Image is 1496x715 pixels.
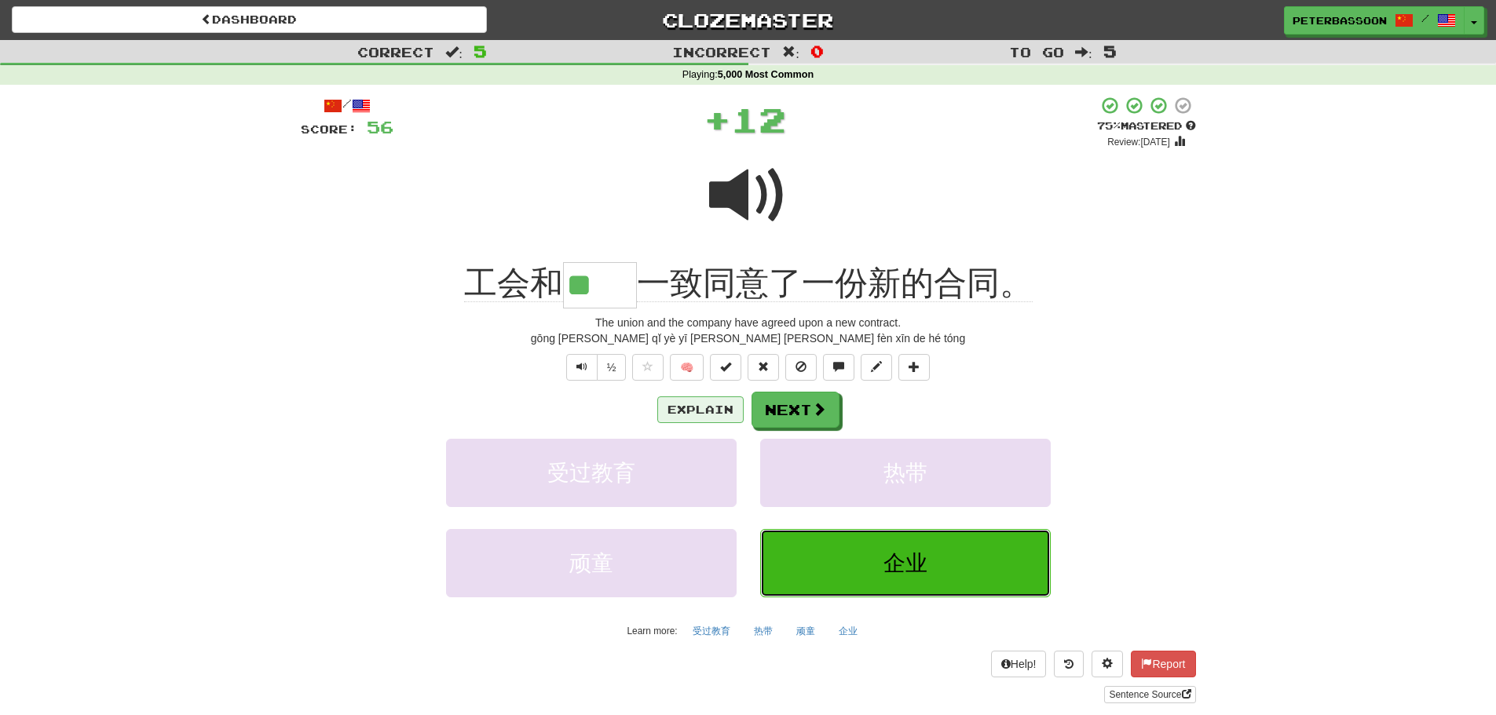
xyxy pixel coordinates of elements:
button: Set this sentence to 100% Mastered (alt+m) [710,354,741,381]
span: : [1075,46,1092,59]
button: Edit sentence (alt+d) [861,354,892,381]
strong: 5,000 Most Common [718,69,814,80]
span: Correct [357,44,434,60]
button: Next [752,392,839,428]
small: Learn more: [627,626,677,637]
small: Review: [DATE] [1107,137,1170,148]
span: 顽童 [569,551,613,575]
button: 受过教育 [446,439,737,507]
a: Sentence Source [1104,686,1195,703]
div: Mastered [1097,119,1196,133]
a: Peterbassoon / [1284,6,1465,35]
button: 企业 [830,619,866,643]
button: Reset to 0% Mastered (alt+r) [748,354,779,381]
span: 0 [810,42,824,60]
button: 顽童 [788,619,824,643]
span: 企业 [883,551,927,575]
a: Dashboard [12,6,487,33]
button: Ignore sentence (alt+i) [785,354,817,381]
button: 🧠 [670,354,704,381]
span: 受过教育 [547,461,635,485]
span: 12 [731,100,786,139]
span: : [445,46,463,59]
button: 热带 [745,619,781,643]
span: + [704,96,731,143]
span: 56 [367,117,393,137]
button: Round history (alt+y) [1054,651,1084,677]
div: gōng [PERSON_NAME] qǐ yè yī [PERSON_NAME] [PERSON_NAME] fèn xīn de hé tóng [301,330,1196,346]
button: 顽童 [446,529,737,597]
div: / [301,96,393,115]
span: : [782,46,799,59]
span: / [1421,13,1429,24]
button: Explain [657,396,744,423]
button: Discuss sentence (alt+u) [823,354,854,381]
button: 受过教育 [684,619,739,643]
button: Add to collection (alt+a) [898,354,930,381]
button: Play sentence audio (ctl+space) [566,354,598,381]
button: Help! [991,651,1047,677]
span: To go [1009,44,1064,60]
span: Peterbassoon [1293,13,1387,27]
button: 热带 [760,439,1051,507]
span: 工会和 [464,264,563,302]
span: Score: [301,122,357,136]
button: Report [1131,651,1195,677]
a: Clozemaster [510,6,986,34]
button: ½ [597,354,627,381]
span: 一致同意了一份新的合同。 [637,264,1033,302]
button: 企业 [760,529,1051,597]
span: 5 [474,42,487,60]
span: 热带 [883,461,927,485]
div: The union and the company have agreed upon a new contract. [301,315,1196,330]
span: 5 [1103,42,1117,60]
span: 75 % [1097,119,1121,132]
div: Text-to-speech controls [563,354,627,381]
span: Incorrect [672,44,771,60]
button: Favorite sentence (alt+f) [632,354,664,381]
